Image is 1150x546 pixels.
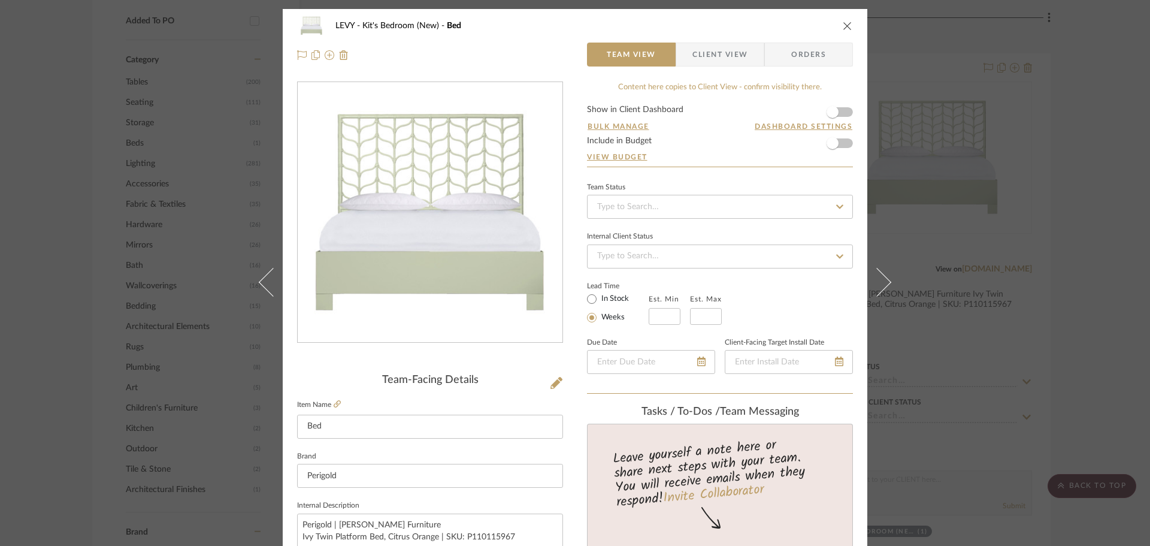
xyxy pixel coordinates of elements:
label: Due Date [587,340,617,346]
label: Weeks [599,312,625,323]
span: Bed [447,22,461,30]
label: Est. Min [649,295,679,303]
a: View Budget [587,152,853,162]
input: Type to Search… [587,245,853,269]
span: Kit's Bedroom (New) [362,22,447,30]
label: In Stock [599,294,629,304]
a: Invite Collaborator [662,479,765,509]
div: team Messaging [587,406,853,419]
label: Brand [297,454,316,460]
input: Enter Due Date [587,350,715,374]
span: Team View [607,43,656,67]
div: Internal Client Status [587,234,653,240]
mat-radio-group: Select item type [587,291,649,325]
div: Leave yourself a note here or share next steps with your team. You will receive emails when they ... [586,432,855,512]
input: Enter Item Name [297,415,563,439]
button: Bulk Manage [587,121,650,132]
button: Dashboard Settings [754,121,853,132]
span: LEVY [335,22,362,30]
span: Tasks / To-Dos / [641,406,720,417]
label: Lead Time [587,280,649,291]
div: 0 [298,83,562,343]
img: 10535919-d30e-4797-a6f5-d62f47c55848_48x40.jpg [297,14,326,38]
div: Content here copies to Client View - confirm visibility there. [587,82,853,93]
div: Team-Facing Details [297,374,563,387]
input: Enter Install Date [725,350,853,374]
span: Orders [778,43,839,67]
div: Team Status [587,185,625,191]
label: Internal Description [297,503,359,509]
label: Item Name [297,400,341,410]
label: Est. Max [690,295,722,303]
input: Type to Search… [587,195,853,219]
img: Remove from project [339,50,349,60]
label: Client-Facing Target Install Date [725,340,824,346]
img: 10535919-d30e-4797-a6f5-d62f47c55848_436x436.jpg [300,83,560,343]
button: close [842,20,853,31]
span: Client View [692,43,747,67]
input: Enter Brand [297,464,563,488]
